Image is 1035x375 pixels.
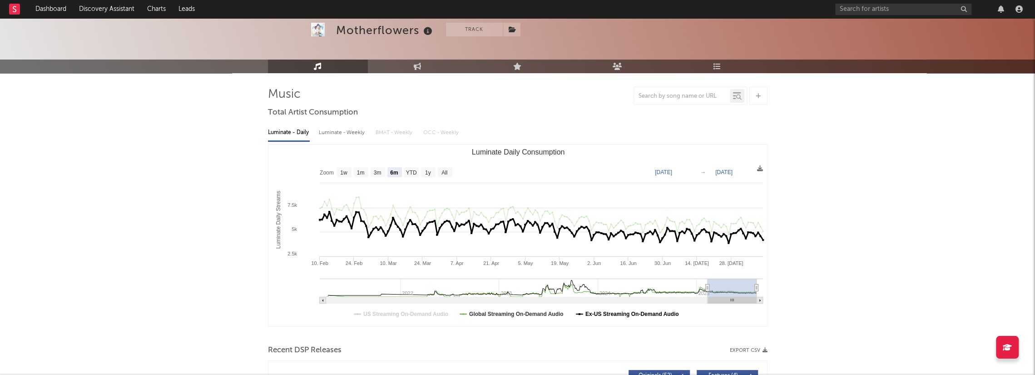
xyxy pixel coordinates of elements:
text: 30. Jun [654,260,670,266]
text: 1w [340,170,347,176]
text: All [441,170,447,176]
text: Luminate Daily Consumption [471,148,565,156]
button: Track [446,23,503,36]
text: 10. Mar [380,260,397,266]
input: Search by song name or URL [634,93,730,100]
text: 16. Jun [620,260,636,266]
text: [DATE] [655,169,672,175]
text: 5. May [518,260,533,266]
div: Luminate - Weekly [319,125,366,140]
span: Recent DSP Releases [268,345,342,356]
text: 10. Feb [311,260,328,266]
span: Total Artist Consumption [268,107,358,118]
div: Motherflowers [336,23,435,38]
text: 24. Feb [345,260,362,266]
text: 7.5k [287,202,297,208]
text: Zoom [320,170,334,176]
text: 2. Jun [587,260,600,266]
text: 21. Apr [483,260,499,266]
text: US Streaming On-Demand Audio [363,311,448,317]
button: Export CSV [730,348,768,353]
text: 7. Apr [450,260,463,266]
svg: Luminate Daily Consumption [268,145,768,326]
text: 14. [DATE] [684,260,708,266]
text: Global Streaming On-Demand Audio [469,311,563,317]
text: [DATE] [715,169,733,175]
text: 1y [425,170,431,176]
text: 6m [390,170,398,176]
text: Luminate Daily Streams [275,191,282,249]
input: Search for artists [835,4,971,15]
text: YTD [406,170,416,176]
text: 5k [292,226,297,232]
text: 1m [357,170,364,176]
text: Ex-US Streaming On-Demand Audio [585,311,678,317]
div: Luminate - Daily [268,125,310,140]
text: 24. Mar [414,260,431,266]
text: 19. May [550,260,569,266]
text: 3m [373,170,381,176]
text: → [700,169,706,175]
text: 28. [DATE] [719,260,743,266]
text: 2.5k [287,251,297,256]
